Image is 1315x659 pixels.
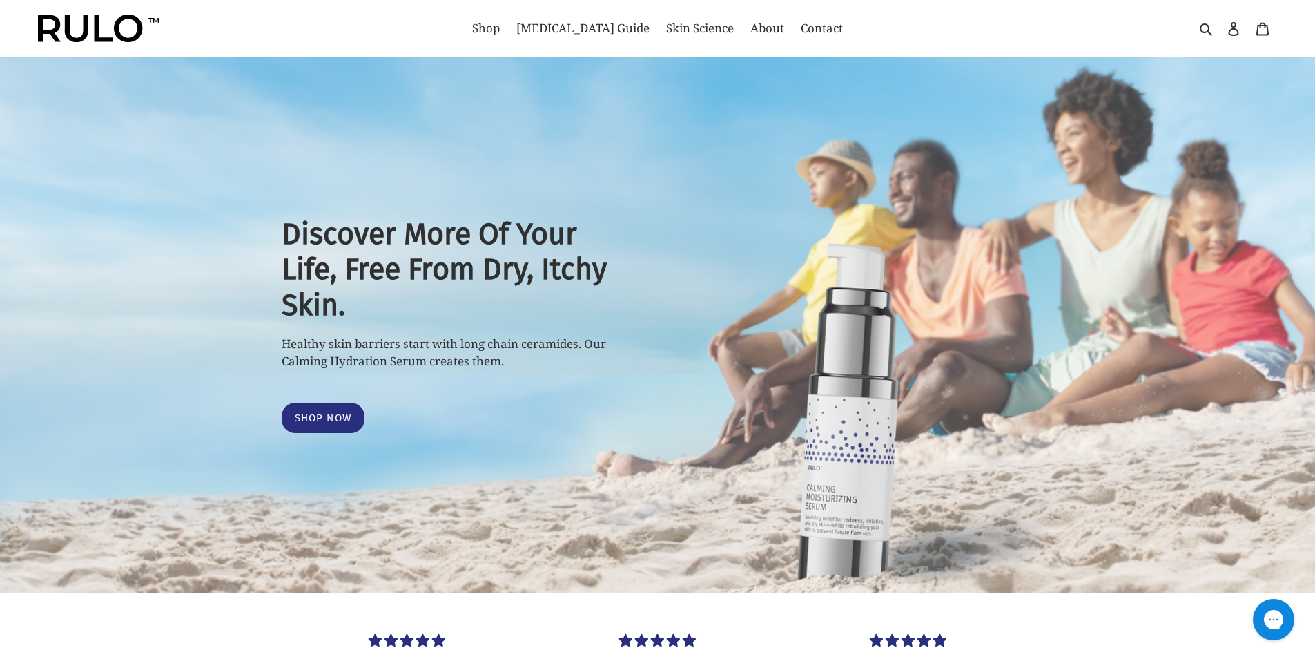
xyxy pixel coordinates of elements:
[282,335,634,370] p: Healthy skin barriers start with long chain ceramides. Our Calming Hydration Serum creates them.
[1246,594,1301,645] iframe: Gorgias live chat messenger
[870,631,946,649] span: 5.00 stars
[509,17,656,39] a: [MEDICAL_DATA] Guide
[369,631,445,649] span: 5.00 stars
[801,20,843,37] span: Contact
[659,17,741,39] a: Skin Science
[282,216,634,323] h2: Discover More Of Your Life, Free From Dry, Itchy Skin.
[516,20,650,37] span: [MEDICAL_DATA] Guide
[472,20,500,37] span: Shop
[619,631,696,649] span: 5.00 stars
[38,15,159,42] img: Rulo™ Skin
[282,403,365,434] a: Shop Now
[743,17,791,39] a: About
[465,17,507,39] a: Shop
[794,17,850,39] a: Contact
[750,20,784,37] span: About
[666,20,734,37] span: Skin Science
